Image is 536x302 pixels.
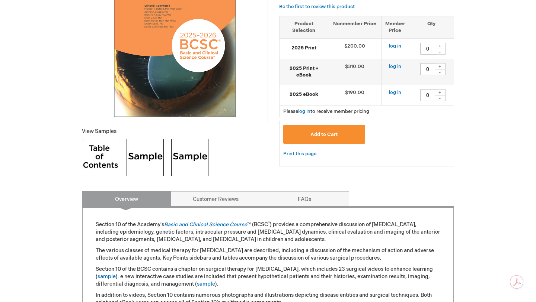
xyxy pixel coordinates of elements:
a: FAQs [260,191,349,206]
strong: 2025 Print + eBook [283,65,324,79]
img: Click to view [82,139,119,176]
td: $310.00 [328,59,382,85]
th: Member Price [381,16,409,38]
a: Basic and Clinical Science Course [164,221,247,228]
img: Click to view [127,139,164,176]
div: + [434,43,446,49]
div: - [434,95,446,101]
a: sample [98,273,116,280]
th: Nonmember Price [328,16,382,38]
a: Overview [82,191,171,206]
p: The various classes of medical therapy for [MEDICAL_DATA] are described, including a discussion o... [96,247,440,262]
strong: 2025 eBook [283,91,324,98]
div: - [434,49,446,55]
div: - [434,69,446,75]
p: View Samples [82,128,268,135]
td: $200.00 [328,38,382,59]
strong: 2025 Print [283,45,324,52]
th: Qty [409,16,454,38]
input: Qty [420,43,435,55]
input: Qty [420,63,435,75]
p: Section 10 of the BCSC contains a chapter on surgical therapy for [MEDICAL_DATA], which includes ... [96,266,440,288]
span: Please to receive member pricing [283,108,369,114]
input: Qty [420,89,435,101]
sup: ® [268,221,270,225]
a: sample [197,281,215,287]
a: log in [298,108,310,114]
a: log in [389,43,401,49]
th: Product Selection [280,16,328,38]
button: Add to Cart [283,125,365,144]
span: Add to Cart [310,131,338,137]
p: Section 10 of the Academy's ™ (BCSC ) provides a comprehensive discussion of [MEDICAL_DATA], incl... [96,221,440,243]
a: Be the first to review this product [279,4,355,10]
div: + [434,63,446,69]
div: + [434,89,446,95]
a: log in [389,64,401,69]
img: Click to view [171,139,208,176]
a: log in [389,90,401,95]
a: Print this page [283,149,316,159]
a: Customer Reviews [171,191,260,206]
td: $190.00 [328,85,382,105]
